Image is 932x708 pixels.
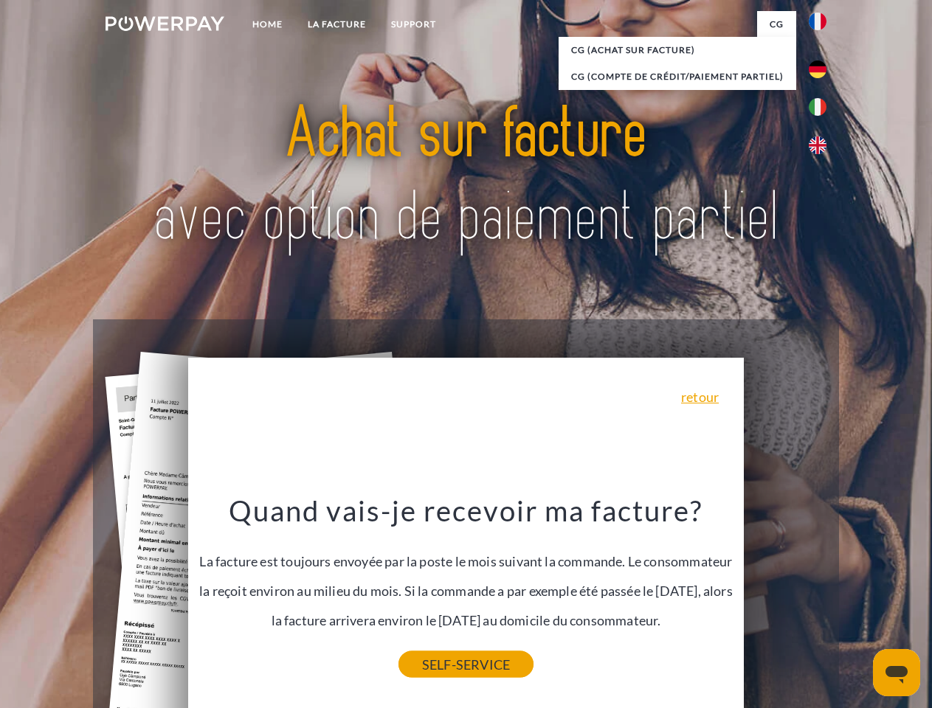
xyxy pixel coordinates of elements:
[809,60,826,78] img: de
[106,16,224,31] img: logo-powerpay-white.svg
[240,11,295,38] a: Home
[681,390,719,403] a: retour
[295,11,379,38] a: LA FACTURE
[809,136,826,154] img: en
[809,13,826,30] img: fr
[559,37,796,63] a: CG (achat sur facture)
[197,493,736,664] div: La facture est toujours envoyée par la poste le mois suivant la commande. Le consommateur la reço...
[559,63,796,90] a: CG (Compte de crédit/paiement partiel)
[379,11,449,38] a: Support
[141,71,791,282] img: title-powerpay_fr.svg
[398,651,534,678] a: SELF-SERVICE
[809,98,826,116] img: it
[873,649,920,696] iframe: Button to launch messaging window
[197,493,736,528] h3: Quand vais-je recevoir ma facture?
[757,11,796,38] a: CG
